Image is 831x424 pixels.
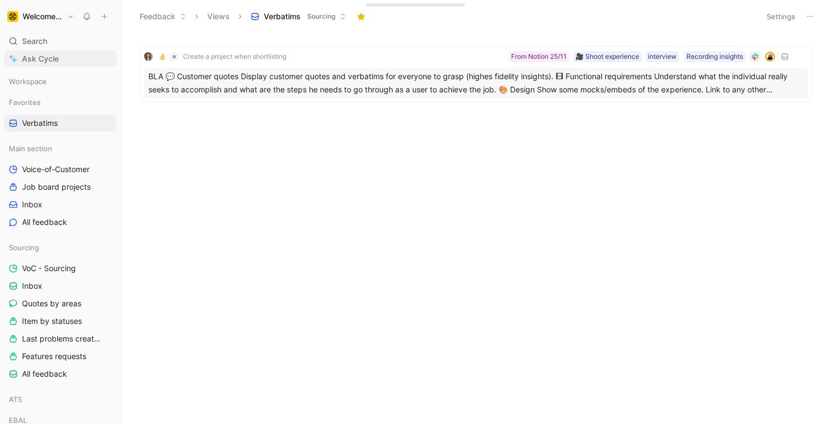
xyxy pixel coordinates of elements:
a: Ask Cycle [4,51,117,67]
button: 👌Create a project when shortlisting [155,50,290,63]
div: SourcingVoC - SourcingInboxQuotes by areasItem by statusesLast problems createdFeatures requestsA... [4,239,117,382]
div: Sourcing [4,239,117,256]
div: Main sectionVoice-of-CustomerJob board projectsInboxAll feedback [4,140,117,230]
span: Inbox [22,280,42,291]
span: Features requests [22,351,86,362]
span: All feedback [22,217,67,228]
div: Recording insights [686,51,743,62]
span: All feedback [22,368,67,379]
a: VoC - Sourcing [4,260,117,277]
a: Job board projects [4,179,117,195]
span: Quotes by areas [22,298,81,309]
span: Sourcing [9,242,39,253]
span: Workspace [9,76,47,87]
div: Workspace [4,73,117,90]
span: Sourcing [307,11,335,22]
span: Verbatims [264,11,301,22]
img: Welcome to the Jungle [7,11,18,22]
div: Search [4,33,117,49]
div: ATS [4,391,117,411]
a: 👌Create a project when shortlistingRecording insightsinterview🎥 Shoot experienceFrom Notion 25/11... [140,46,812,102]
span: Verbatims [22,118,58,129]
div: From Notion 25/11 [511,51,567,62]
button: Settings [762,9,800,24]
a: Verbatims [4,115,117,131]
a: Last problems created [4,331,117,347]
a: Item by statuses [4,313,117,329]
span: Item by statuses [22,316,82,327]
img: 👌 [159,53,165,60]
a: Voice-of-Customer [4,161,117,178]
span: Job board projects [22,181,91,192]
div: ATS [4,391,117,408]
img: 9243000906916_01916662bef4796921d9_192.jpg [144,52,153,61]
button: Views [202,8,235,25]
a: Quotes by areas [4,295,117,312]
button: Feedback [135,8,191,25]
span: Main section [9,143,52,154]
div: interview [648,51,677,62]
a: All feedback [4,366,117,382]
a: All feedback [4,214,117,230]
h1: Welcome to the Jungle [23,12,63,21]
div: Main section [4,140,117,157]
span: VoC - Sourcing [22,263,76,274]
span: Ask Cycle [22,52,59,65]
span: Last problems created [22,333,101,344]
img: avatar [766,53,774,60]
button: VerbatimsSourcing [246,8,351,25]
span: Favorites [9,97,41,108]
span: Create a project when shortlisting [183,52,286,61]
a: Features requests [4,348,117,365]
span: Inbox [22,199,42,210]
a: Inbox [4,278,117,294]
div: Favorites [4,94,117,111]
button: Welcome to the JungleWelcome to the Jungle [4,9,77,24]
div: BLA 💬 Customer quotes Display customer quotes and verbatims for everyone to grasp (highes fidelit... [144,68,808,98]
span: ATS [9,394,22,405]
span: Voice-of-Customer [22,164,90,175]
div: 🎥 Shoot experience [575,51,639,62]
a: Inbox [4,196,117,213]
span: Search [22,35,47,48]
